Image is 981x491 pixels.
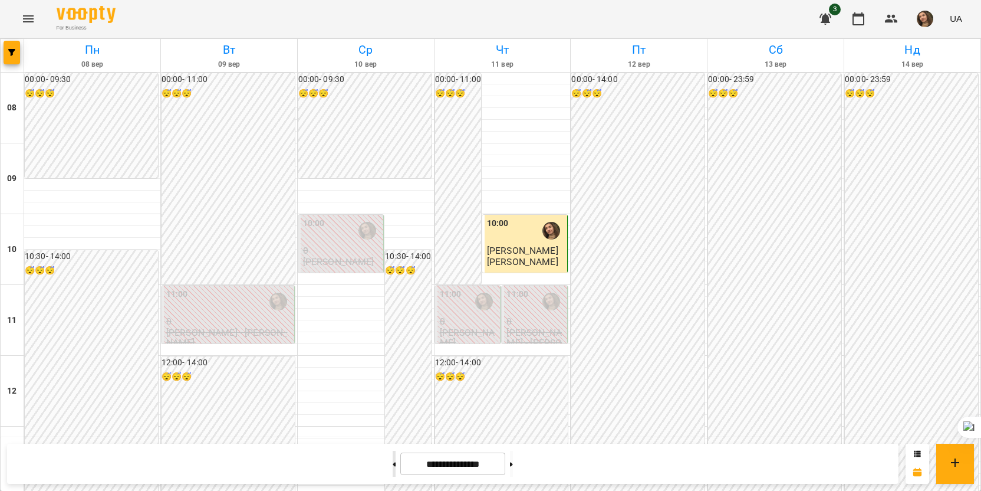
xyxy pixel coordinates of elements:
h6: 11 [7,314,17,327]
h6: 00:00 - 11:00 [435,73,481,86]
h6: 😴😴😴 [25,87,158,100]
img: Анастасія Іванова [269,293,287,310]
p: [PERSON_NAME] - [PERSON_NAME] [506,328,565,358]
img: Voopty Logo [57,6,116,23]
h6: Сб [709,41,842,59]
h6: Ср [299,41,432,59]
label: 11:00 [506,288,528,301]
h6: 13 вер [709,59,842,70]
img: Анастасія Іванова [542,293,560,310]
span: For Business [57,24,116,32]
h6: 14 вер [846,59,979,70]
h6: 00:00 - 14:00 [571,73,705,86]
span: 3 [829,4,841,15]
p: 0 [303,245,381,256]
h6: 11 вер [436,59,569,70]
h6: 12:00 - 14:00 [162,356,295,369]
h6: 00:00 - 23:59 [708,73,841,86]
h6: Пт [572,41,705,59]
h6: 09 [7,172,17,185]
h6: Нд [846,41,979,59]
h6: 😴😴😴 [162,87,295,100]
span: [PERSON_NAME] [487,245,558,256]
h6: 12 [7,385,17,398]
h6: 10:30 - 14:00 [385,250,431,263]
h6: 😴😴😴 [708,87,841,100]
label: 10:00 [303,217,325,230]
h6: 00:00 - 09:30 [298,73,432,86]
h6: 10 вер [299,59,432,70]
h6: 😴😴😴 [298,87,432,100]
img: Анастасія Іванова [542,222,560,240]
h6: 00:00 - 23:59 [845,73,978,86]
label: 11:00 [166,288,188,301]
h6: 12 вер [572,59,705,70]
h6: 😴😴😴 [571,87,705,100]
h6: 😴😴😴 [25,264,158,277]
button: UA [945,8,967,30]
h6: 😴😴😴 [845,87,978,100]
h6: 08 [7,102,17,114]
img: Анастасія Іванова [358,222,376,240]
h6: 😴😴😴 [162,371,295,384]
img: Анастасія Іванова [475,293,493,310]
h6: 09 вер [163,59,295,70]
p: [PERSON_NAME] - [PERSON_NAME] [166,328,292,348]
p: 0 [440,316,498,326]
p: [PERSON_NAME] [440,328,498,348]
p: 0 [506,316,565,326]
h6: 😴😴😴 [435,87,481,100]
h6: Чт [436,41,569,59]
label: 10:00 [487,217,509,230]
h6: 😴😴😴 [435,371,568,384]
h6: 10 [7,243,17,256]
h6: 😴😴😴 [385,264,431,277]
h6: Пн [26,41,159,59]
img: e02786069a979debee2ecc2f3beb162c.jpeg [917,11,933,27]
label: 11:00 [440,288,462,301]
p: [PERSON_NAME] [487,257,558,267]
p: [PERSON_NAME] [303,257,374,267]
h6: Вт [163,41,295,59]
h6: 00:00 - 11:00 [162,73,295,86]
p: 0 [166,316,292,326]
h6: 12:00 - 14:00 [435,356,568,369]
h6: 08 вер [26,59,159,70]
span: UA [950,12,962,25]
h6: 00:00 - 09:30 [25,73,158,86]
button: Menu [14,5,42,33]
h6: 10:30 - 14:00 [25,250,158,263]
